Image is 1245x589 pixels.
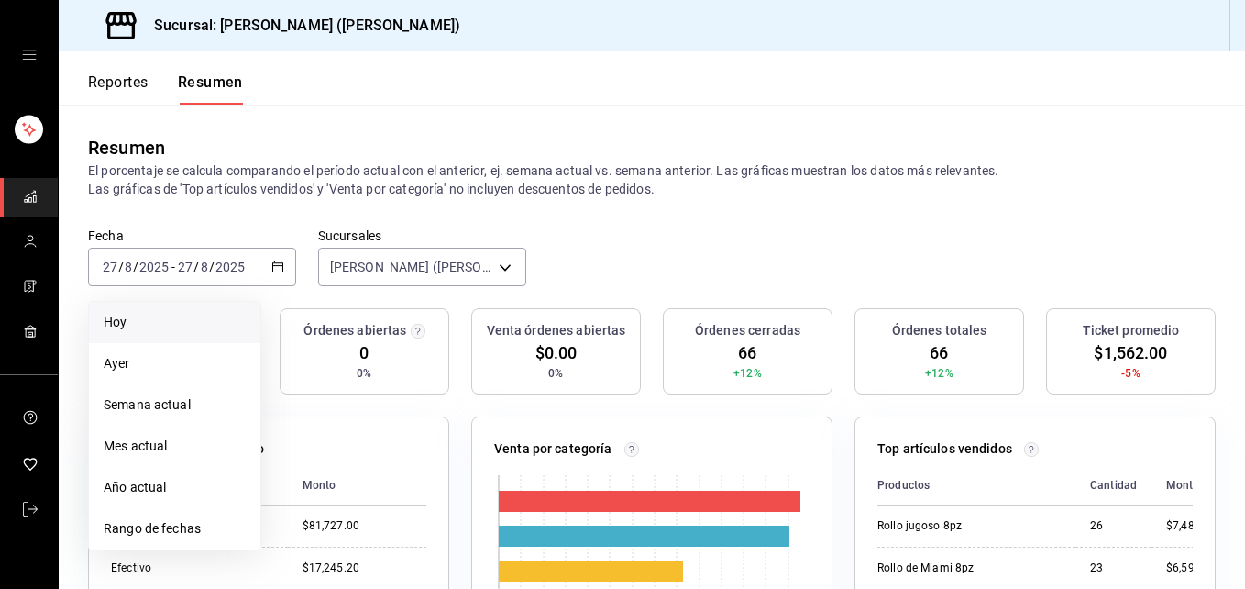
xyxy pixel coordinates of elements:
div: 23 [1090,561,1137,576]
span: $1,562.00 [1094,340,1167,365]
span: 0% [548,365,563,382]
h3: Venta órdenes abiertas [487,321,626,340]
span: Semana actual [104,395,246,415]
span: +12% [733,365,762,382]
font: Reportes [88,73,149,92]
input: ---- [215,260,246,274]
input: -- [124,260,133,274]
span: 0 [359,340,369,365]
th: Cantidad [1075,466,1151,506]
div: $81,727.00 [303,518,426,534]
span: Rango de fechas [104,519,246,539]
span: / [118,260,124,274]
span: +12% [925,365,953,382]
span: 0% [357,365,371,382]
input: ---- [138,260,170,274]
input: -- [200,260,209,274]
button: Resumen [178,73,243,105]
div: $6,598.00 [1166,561,1217,576]
span: -5% [1121,365,1140,382]
h3: Sucursal: [PERSON_NAME] ([PERSON_NAME]) [139,15,460,37]
h3: Órdenes abiertas [303,321,406,340]
div: Efectivo [111,561,273,576]
th: Monto [288,466,426,506]
p: Venta por categoría [494,439,612,459]
input: -- [177,260,193,274]
div: Pestañas de navegación [88,73,243,105]
div: $17,245.20 [303,561,426,576]
span: 66 [738,340,756,365]
span: - [171,260,175,274]
th: Monto [1151,466,1217,506]
span: $0.00 [535,340,578,365]
p: Top artículos vendidos [877,439,1012,459]
span: [PERSON_NAME] ([PERSON_NAME]) [330,258,492,276]
h3: Órdenes totales [892,321,987,340]
h3: Ticket promedio [1083,321,1180,340]
div: Resumen [88,134,165,161]
label: Fecha [88,229,296,242]
th: Productos [877,466,1075,506]
button: cajón abierto [22,48,37,62]
span: / [193,260,199,274]
label: Sucursales [318,229,526,242]
span: Mes actual [104,437,246,456]
span: Hoy [104,313,246,332]
div: Rollo jugoso 8pz [877,518,1061,534]
p: El porcentaje se calcula comparando el período actual con el anterior, ej. semana actual vs. sema... [88,161,1216,198]
span: / [209,260,215,274]
h3: Órdenes cerradas [695,321,800,340]
span: 66 [930,340,948,365]
div: 26 [1090,518,1137,534]
span: / [133,260,138,274]
span: Ayer [104,354,246,373]
span: Año actual [104,478,246,497]
input: -- [102,260,118,274]
div: Rollo de Miami 8pz [877,561,1061,576]
div: $7,484.00 [1166,518,1217,534]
